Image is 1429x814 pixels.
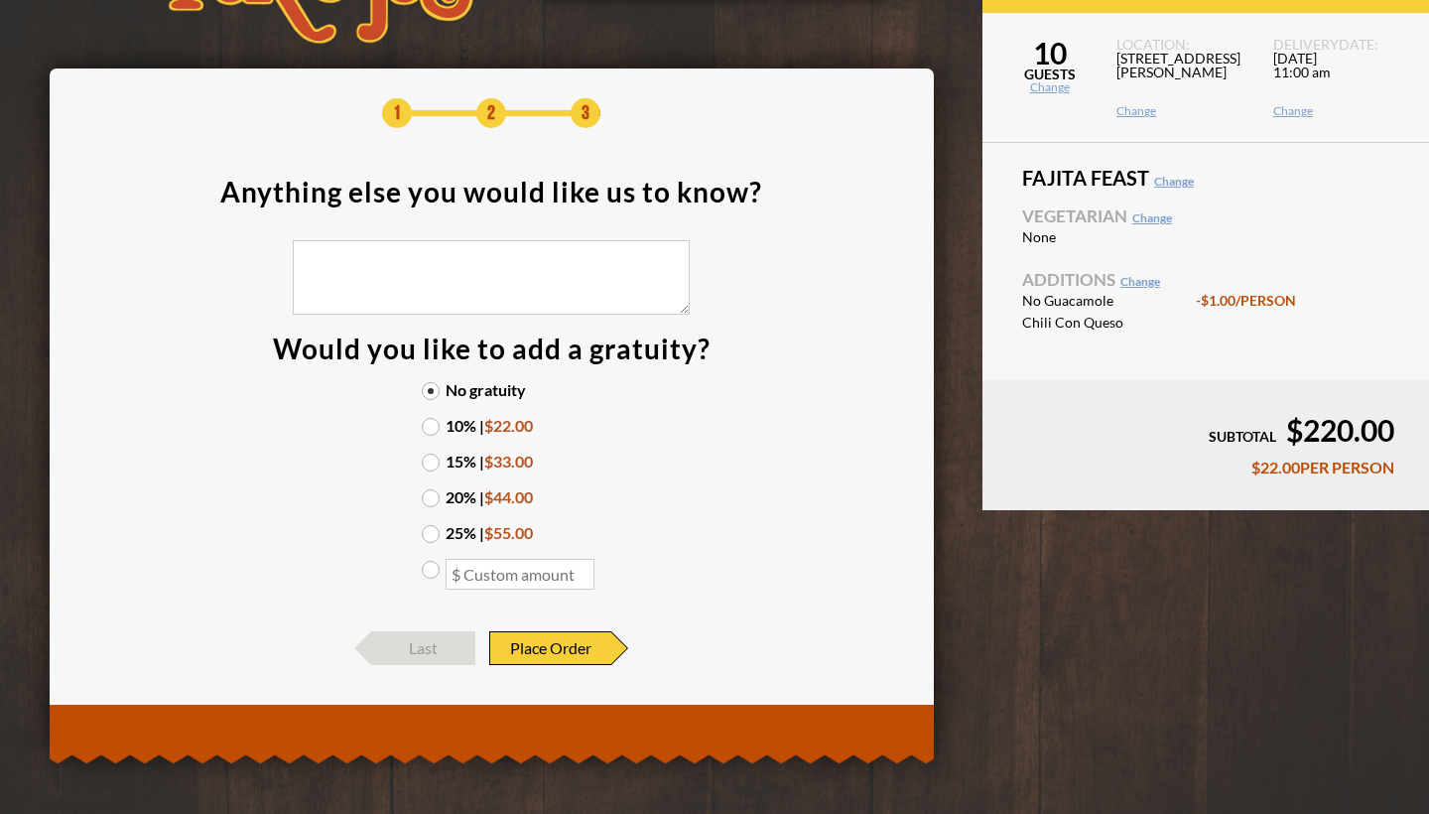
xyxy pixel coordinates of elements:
[446,559,594,590] input: $ Custom amount
[1022,271,1389,288] span: Additions
[422,382,561,398] label: No gratuity
[1022,168,1389,188] span: Fajita Feast
[1196,292,1296,309] span: -$1.00 /PERSON
[489,631,611,665] span: Place Order
[484,452,533,471] span: $33.00
[484,523,533,542] span: $55.00
[1273,105,1405,117] a: Change
[1017,460,1394,475] div: $22.00 PER PERSON
[1022,207,1389,224] span: Vegetarian
[273,335,711,362] div: Would you like to add a gratuity?
[422,489,561,505] label: 20% |
[1132,210,1172,225] a: Change
[1154,174,1194,189] a: Change
[571,98,600,128] span: 3
[1273,38,1405,52] span: DELIVERY DATE:
[422,525,561,541] label: 25% |
[1022,316,1196,330] span: Chili Con Queso
[422,454,561,470] label: 15% |
[422,418,561,434] label: 10% |
[1273,52,1405,105] span: [DATE] 11:00 am
[1022,294,1196,308] span: No Guacamole
[476,98,506,128] span: 2
[382,98,412,128] span: 1
[1022,229,1389,246] li: None
[484,416,533,435] span: $22.00
[1116,38,1248,52] span: LOCATION:
[1120,274,1160,289] a: Change
[371,631,475,665] span: Last
[1017,415,1394,445] div: $220.00
[220,178,762,205] div: Anything else you would like us to know?
[1209,428,1276,445] span: SUBTOTAL
[1116,105,1248,117] a: Change
[982,68,1116,81] span: GUESTS
[982,38,1116,68] span: 10
[484,487,533,506] span: $44.00
[1116,52,1248,105] span: [STREET_ADDRESS][PERSON_NAME]
[982,81,1116,93] a: Change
